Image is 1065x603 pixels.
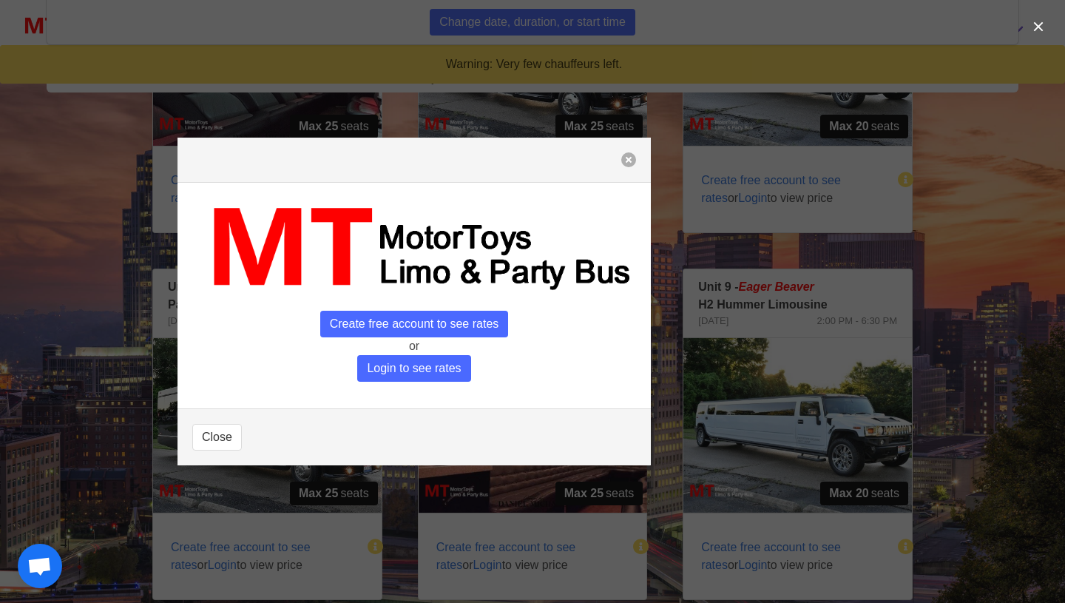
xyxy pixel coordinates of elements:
[18,544,62,588] div: Open chat
[192,337,636,355] p: or
[357,355,470,382] span: Login to see rates
[192,424,242,451] button: Close
[202,428,232,446] span: Close
[192,198,636,299] img: MT_logo_name.png
[320,311,509,337] span: Create free account to see rates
